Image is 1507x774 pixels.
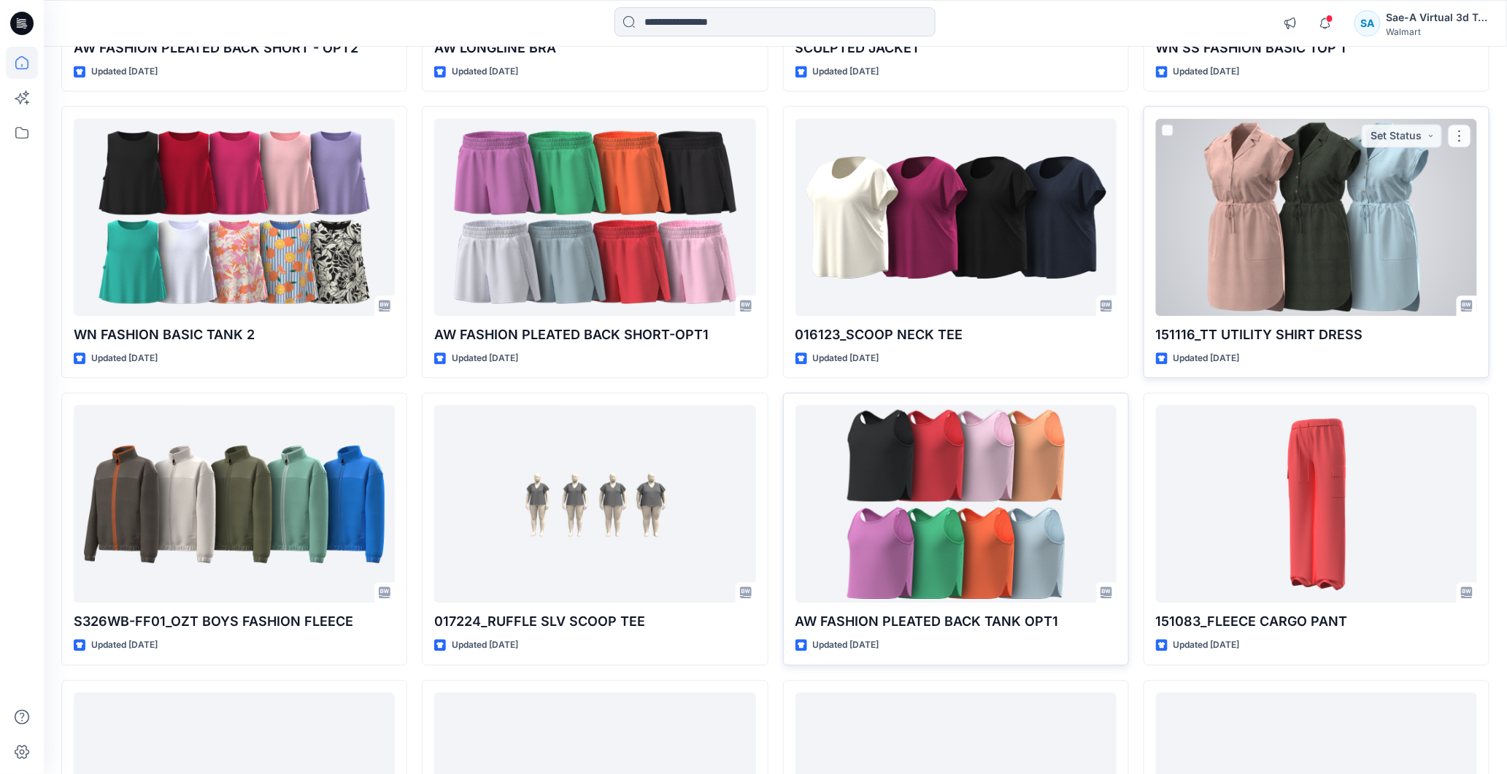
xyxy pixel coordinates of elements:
[795,325,1117,345] p: 016123_SCOOP NECK TEE
[1173,351,1240,366] p: Updated [DATE]
[1173,638,1240,653] p: Updated [DATE]
[1387,9,1489,26] div: Sae-A Virtual 3d Team
[795,611,1117,632] p: AW FASHION PLEATED BACK TANK OPT1
[813,64,879,80] p: Updated [DATE]
[795,38,1117,58] p: SCULPTED JACKET
[74,405,395,603] a: S326WB-FF01_OZT BOYS FASHION FLEECE
[1387,26,1489,37] div: Walmart
[1156,118,1477,316] a: 151116_TT UTILITY SHIRT DRESS
[74,325,395,345] p: WN FASHION BASIC TANK 2
[91,351,158,366] p: Updated [DATE]
[1156,38,1477,58] p: WN SS FASHION BASIC TOP 1
[813,351,879,366] p: Updated [DATE]
[1156,325,1477,345] p: 151116_TT UTILITY SHIRT DRESS
[434,405,755,603] a: 017224_RUFFLE SLV SCOOP TEE
[434,611,755,632] p: 017224_RUFFLE SLV SCOOP TEE
[452,638,518,653] p: Updated [DATE]
[1156,405,1477,603] a: 151083_FLEECE CARGO PANT
[74,118,395,316] a: WN FASHION BASIC TANK 2
[452,351,518,366] p: Updated [DATE]
[452,64,518,80] p: Updated [DATE]
[74,611,395,632] p: S326WB-FF01_OZT BOYS FASHION FLEECE
[795,405,1117,603] a: AW FASHION PLEATED BACK TANK OPT1
[795,118,1117,316] a: 016123_SCOOP NECK TEE
[434,38,755,58] p: AW LONGLINE BRA
[1354,10,1381,36] div: SA
[434,325,755,345] p: AW FASHION PLEATED BACK SHORT-OPT1
[91,638,158,653] p: Updated [DATE]
[74,38,395,58] p: AW FASHION PLEATED BACK SHORT - OPT2
[813,638,879,653] p: Updated [DATE]
[1173,64,1240,80] p: Updated [DATE]
[434,118,755,316] a: AW FASHION PLEATED BACK SHORT-OPT1
[1156,611,1477,632] p: 151083_FLEECE CARGO PANT
[91,64,158,80] p: Updated [DATE]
